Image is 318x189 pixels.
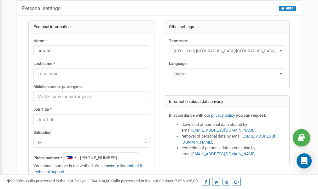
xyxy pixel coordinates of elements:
[279,6,296,11] button: HELP
[33,38,47,44] label: Name *
[33,163,149,175] p: Your phone number is not verified. You can or
[169,68,285,79] span: English
[33,45,149,56] input: Name
[33,84,83,90] label: Middle name or patronymic
[164,96,290,108] div: Information about data privacy
[33,68,149,79] input: Last name
[63,152,138,163] input: +1-800-555-55-55
[171,47,283,56] span: (UTC-11:00) Pacific/Midway
[211,113,235,118] a: privacy policy
[236,113,266,118] strong: you can request:
[88,179,110,183] u: 1 744 194,00
[33,163,146,174] a: contact the technical support
[169,61,187,67] label: Language
[169,38,188,44] label: Time zone
[171,70,283,79] span: English
[33,61,55,67] label: Last name *
[33,130,51,136] label: Salutation
[6,179,25,183] span: 99,989%
[64,153,78,163] div: Telephone country code
[182,122,285,133] li: download of personal data shared by email ,
[191,128,255,133] a: [EMAIL_ADDRESS][DOMAIN_NAME]
[26,179,110,183] span: Calls processed in the last 7 days :
[29,21,154,33] div: Personal information
[33,107,52,113] label: Job Title *
[33,155,62,161] label: Phone number *
[36,138,147,147] span: Mr.
[33,114,149,125] input: Job Title
[191,151,255,156] a: [EMAIL_ADDRESS][DOMAIN_NAME]
[33,91,149,102] input: Middle name or patronymic
[169,113,210,118] strong: In accordance with our
[182,133,285,145] li: removal of personal data by email ,
[169,45,285,56] span: (UTC-11:00) Pacific/Midway
[164,21,290,33] div: Other settings
[22,6,61,11] h5: Personal settings
[111,179,198,183] span: Calls processed in the last 30 days :
[182,134,275,145] a: [EMAIL_ADDRESS][DOMAIN_NAME]
[109,163,122,168] a: verify it
[33,137,149,148] span: Mr.
[175,179,198,183] u: 7 596 625,00
[297,153,312,168] div: Open Intercom Messenger
[182,145,285,157] li: restriction of personal data processing by email .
